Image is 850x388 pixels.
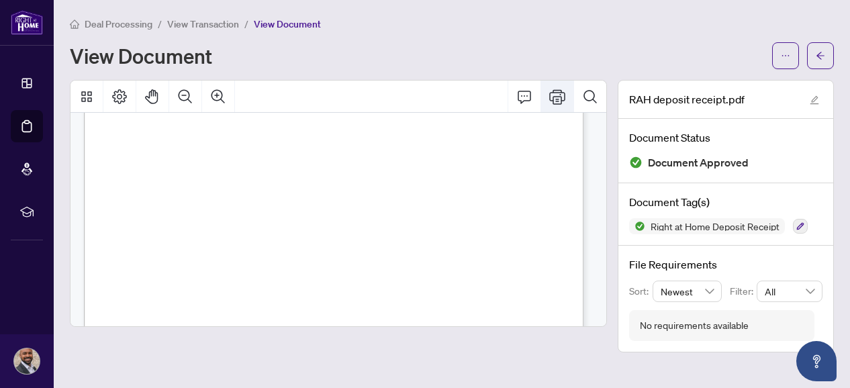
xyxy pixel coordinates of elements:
[629,218,645,234] img: Status Icon
[640,318,749,333] div: No requirements available
[11,10,43,35] img: logo
[730,284,757,299] p: Filter:
[629,130,822,146] h4: Document Status
[158,16,162,32] li: /
[70,45,212,66] h1: View Document
[254,18,321,30] span: View Document
[810,95,819,105] span: edit
[629,194,822,210] h4: Document Tag(s)
[629,156,643,169] img: Document Status
[14,348,40,374] img: Profile Icon
[70,19,79,29] span: home
[629,256,822,273] h4: File Requirements
[244,16,248,32] li: /
[648,154,749,172] span: Document Approved
[629,284,653,299] p: Sort:
[816,51,825,60] span: arrow-left
[85,18,152,30] span: Deal Processing
[796,341,837,381] button: Open asap
[781,51,790,60] span: ellipsis
[765,281,814,301] span: All
[661,281,714,301] span: Newest
[167,18,239,30] span: View Transaction
[629,91,745,107] span: RAH deposit receipt.pdf
[645,222,785,231] span: Right at Home Deposit Receipt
